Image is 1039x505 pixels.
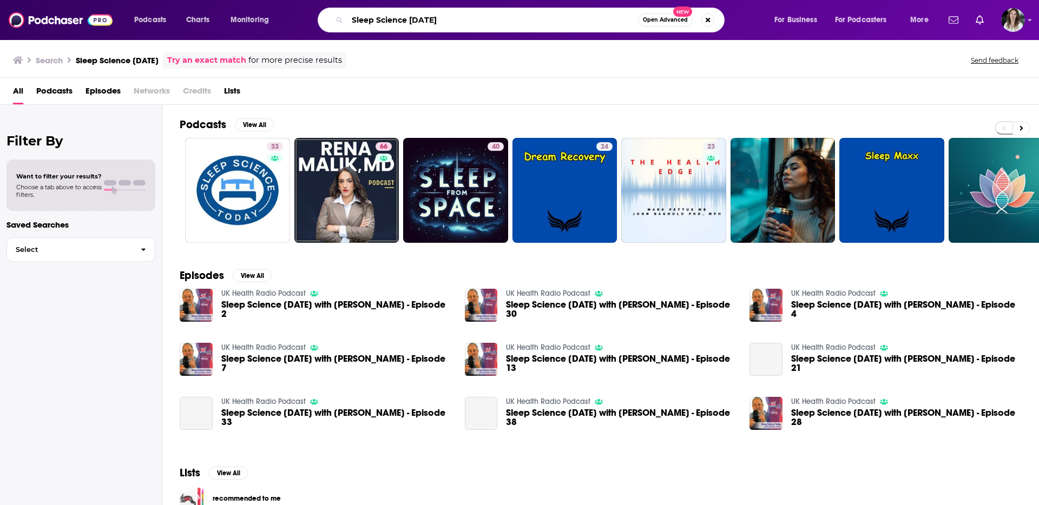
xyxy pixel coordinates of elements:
a: Sleep Science Today with Andrew Colsky - Episode 33 [180,397,213,430]
span: Monitoring [231,12,269,28]
span: 33 [271,142,279,152]
a: UK Health Radio Podcast [791,343,876,352]
a: Try an exact match [167,54,246,67]
a: Lists [224,82,240,104]
a: ListsView All [180,466,248,480]
h2: Filter By [6,133,155,149]
a: Sleep Science Today with Andrew Colsky - Episode 33 [221,408,452,427]
a: Sleep Science Today with Andrew Colsky - Episode 2 [221,300,452,318]
a: UK Health Radio Podcast [506,289,590,298]
span: 23 [707,142,715,152]
span: Logged in as mavi [1001,8,1025,32]
a: Charts [179,11,216,29]
span: Sleep Science [DATE] with [PERSON_NAME] - Episode 7 [221,354,452,373]
a: recommended to me [213,493,281,504]
span: Choose a tab above to access filters. [16,183,102,198]
a: Sleep Science Today with Andrew Colsky - Episode 21 [791,354,1022,373]
a: UK Health Radio Podcast [221,343,306,352]
a: 66 [376,142,392,151]
h3: Search [36,55,63,65]
div: Search podcasts, credits, & more... [328,8,735,32]
a: 40 [488,142,504,151]
img: Sleep Science Today with Andrew Colsky - Episode 30 [465,289,498,322]
button: open menu [127,11,180,29]
span: Sleep Science [DATE] with [PERSON_NAME] - Episode 21 [791,354,1022,373]
button: View All [209,467,248,480]
button: Send feedback [968,56,1022,65]
a: UK Health Radio Podcast [221,289,306,298]
img: Sleep Science Today with Andrew Colsky - Episode 7 [180,343,213,376]
span: Charts [186,12,209,28]
span: For Podcasters [835,12,887,28]
a: EpisodesView All [180,269,272,282]
a: 66 [294,138,399,243]
span: 40 [492,142,499,152]
span: Credits [183,82,211,104]
a: Sleep Science Today with Andrew Colsky - Episode 21 [749,343,782,376]
p: Saved Searches [6,220,155,230]
a: 24 [596,142,613,151]
a: 33 [185,138,290,243]
button: open menu [903,11,942,29]
button: View All [235,118,274,131]
a: Sleep Science Today with Andrew Colsky - Episode 30 [506,300,736,318]
span: Want to filter your results? [16,172,102,180]
img: Sleep Science Today with Andrew Colsky - Episode 13 [465,343,498,376]
a: UK Health Radio Podcast [506,343,590,352]
a: PodcastsView All [180,118,274,131]
a: 23 [621,138,726,243]
a: 23 [703,142,719,151]
a: All [13,82,23,104]
button: Show profile menu [1001,8,1025,32]
a: 40 [403,138,508,243]
input: Search podcasts, credits, & more... [347,11,638,29]
a: UK Health Radio Podcast [791,289,876,298]
span: Sleep Science [DATE] with [PERSON_NAME] - Episode 38 [506,408,736,427]
img: Sleep Science Today with Andrew Colsky - Episode 28 [749,397,782,430]
a: Sleep Science Today with Andrew Colsky - Episode 38 [465,397,498,430]
span: Sleep Science [DATE] with [PERSON_NAME] - Episode 2 [221,300,452,318]
a: Sleep Science Today with Andrew Colsky - Episode 13 [506,354,736,373]
a: 33 [267,142,283,151]
h2: Lists [180,466,200,480]
span: New [673,6,693,17]
a: Sleep Science Today with Andrew Colsky - Episode 38 [506,408,736,427]
span: For Business [774,12,817,28]
span: 66 [380,142,387,152]
span: Podcasts [134,12,166,28]
a: Sleep Science Today with Andrew Colsky - Episode 4 [791,300,1022,318]
span: Podcasts [36,82,73,104]
span: Select [7,246,132,253]
button: View All [233,269,272,282]
button: Open AdvancedNew [638,14,693,26]
h3: Sleep Science [DATE] [76,55,159,65]
span: Episodes [86,82,121,104]
img: Podchaser - Follow, Share and Rate Podcasts [9,10,113,30]
button: open menu [223,11,283,29]
img: Sleep Science Today with Andrew Colsky - Episode 4 [749,289,782,322]
span: Sleep Science [DATE] with [PERSON_NAME] - Episode 30 [506,300,736,318]
button: open menu [767,11,831,29]
a: Sleep Science Today with Andrew Colsky - Episode 7 [221,354,452,373]
span: Networks [134,82,170,104]
img: User Profile [1001,8,1025,32]
img: Sleep Science Today with Andrew Colsky - Episode 2 [180,289,213,322]
a: UK Health Radio Podcast [221,397,306,406]
span: More [910,12,929,28]
h2: Episodes [180,269,224,282]
h2: Podcasts [180,118,226,131]
span: Sleep Science [DATE] with [PERSON_NAME] - Episode 28 [791,408,1022,427]
span: for more precise results [248,54,342,67]
button: Select [6,237,155,262]
a: UK Health Radio Podcast [791,397,876,406]
span: 24 [601,142,608,152]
